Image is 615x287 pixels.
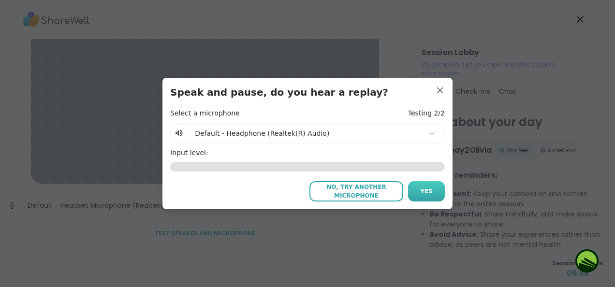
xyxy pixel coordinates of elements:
span: No, try another microphone [314,183,398,200]
button: Yes [408,181,445,201]
span: Yes [420,187,433,196]
h4: Testing 2/2 [408,109,445,118]
h4: Input level: [170,148,445,158]
h4: Select a microphone [170,109,240,118]
span: | [188,128,190,139]
h3: Speak and pause, do you hear a replay? [170,86,445,99]
button: No, try another microphone [309,181,403,201]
